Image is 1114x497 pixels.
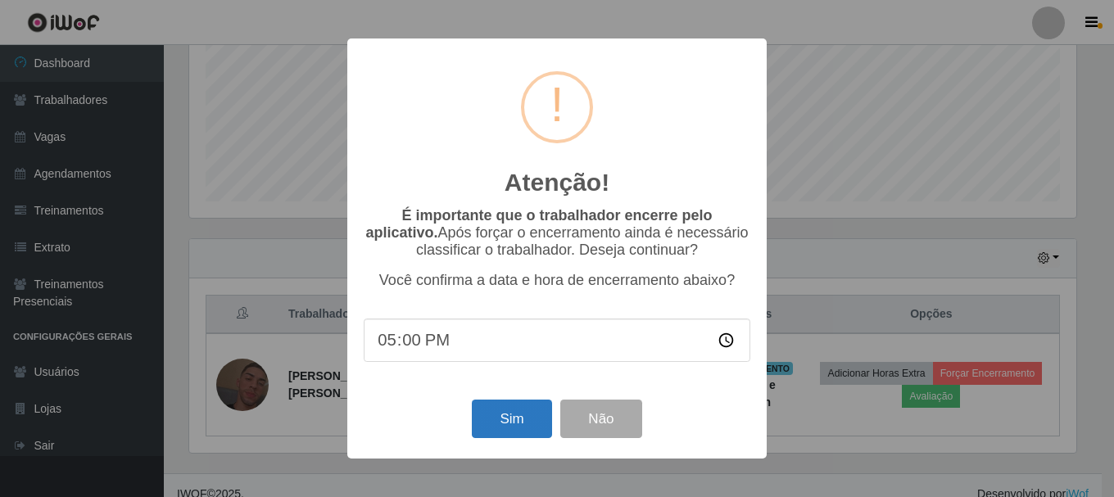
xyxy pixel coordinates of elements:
[560,400,641,438] button: Não
[364,207,750,259] p: Após forçar o encerramento ainda é necessário classificar o trabalhador. Deseja continuar?
[505,168,609,197] h2: Atenção!
[472,400,551,438] button: Sim
[364,272,750,289] p: Você confirma a data e hora de encerramento abaixo?
[365,207,712,241] b: É importante que o trabalhador encerre pelo aplicativo.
